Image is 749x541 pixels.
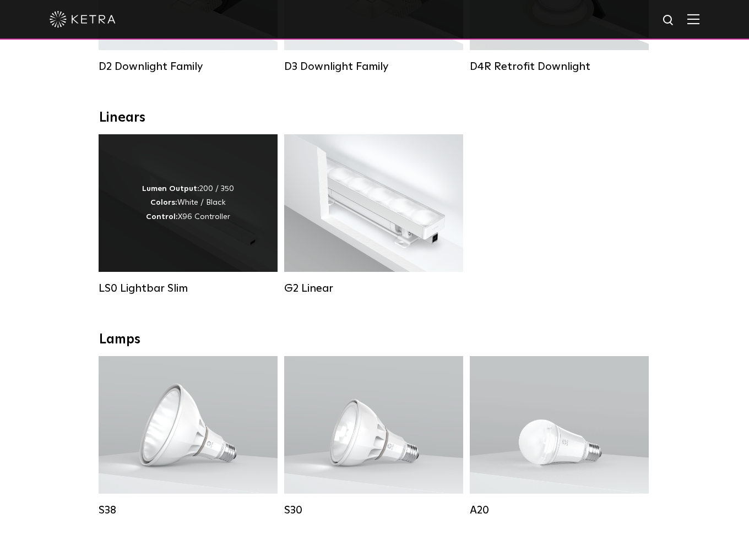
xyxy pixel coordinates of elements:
[284,134,463,295] a: G2 Linear Lumen Output:400 / 700 / 1000Colors:WhiteBeam Angles:Flood / [GEOGRAPHIC_DATA] / Narrow...
[284,356,463,517] a: S30 Lumen Output:1100Colors:White / BlackBase Type:E26 Edison Base / GU24Beam Angles:15° / 25° / ...
[284,60,463,73] div: D3 Downlight Family
[99,332,650,348] div: Lamps
[470,504,649,517] div: A20
[687,14,699,24] img: Hamburger%20Nav.svg
[99,282,278,295] div: LS0 Lightbar Slim
[99,356,278,517] a: S38 Lumen Output:1100Colors:White / BlackBase Type:E26 Edison Base / GU24Beam Angles:10° / 25° / ...
[146,213,178,221] strong: Control:
[99,134,278,295] a: LS0 Lightbar Slim Lumen Output:200 / 350Colors:White / BlackControl:X96 Controller
[142,182,234,224] div: 200 / 350 White / Black X96 Controller
[50,11,116,28] img: ketra-logo-2019-white
[284,504,463,517] div: S30
[150,199,177,206] strong: Colors:
[99,110,650,126] div: Linears
[99,504,278,517] div: S38
[284,282,463,295] div: G2 Linear
[470,356,649,517] a: A20 Lumen Output:600 / 800Colors:White / BlackBase Type:E26 Edison Base / GU24Beam Angles:Omni-Di...
[142,185,199,193] strong: Lumen Output:
[99,60,278,73] div: D2 Downlight Family
[662,14,676,28] img: search icon
[470,60,649,73] div: D4R Retrofit Downlight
